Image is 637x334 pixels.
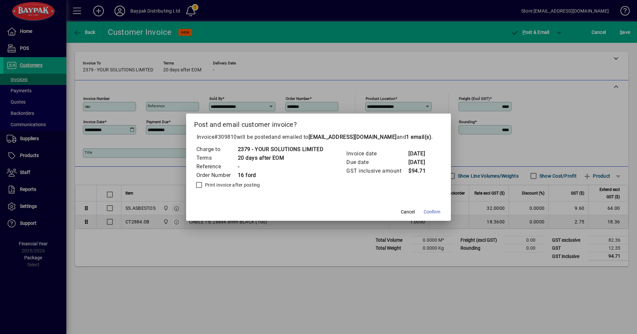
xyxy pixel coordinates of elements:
[346,167,408,175] td: GST inclusive amount
[346,158,408,167] td: Due date
[346,149,408,158] td: Invoice date
[238,171,324,180] td: 16 ford
[194,133,443,141] p: Invoice will be posted .
[408,167,435,175] td: $94.71
[238,145,324,154] td: 2379 - YOUR SOLUTIONS LIMITED
[214,134,237,140] span: #309810
[397,206,418,218] button: Cancel
[196,171,238,180] td: Order Number
[408,149,435,158] td: [DATE]
[397,134,432,140] span: and
[196,162,238,171] td: Reference
[196,154,238,162] td: Terms
[406,134,431,140] b: 1 email(s)
[204,182,260,188] label: Print invoice after posting
[271,134,432,140] span: and emailed to
[401,209,415,215] span: Cancel
[424,209,440,215] span: Confirm
[238,162,324,171] td: -
[421,206,443,218] button: Confirm
[408,158,435,167] td: [DATE]
[196,145,238,154] td: Charge to
[186,114,451,133] h2: Post and email customer invoice?
[309,134,397,140] b: [EMAIL_ADDRESS][DOMAIN_NAME]
[238,154,324,162] td: 20 days after EOM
